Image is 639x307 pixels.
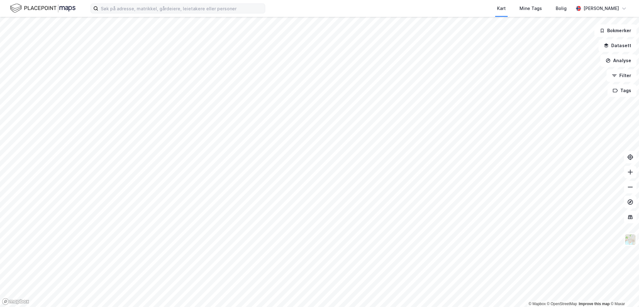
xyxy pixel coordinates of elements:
[529,302,546,306] a: Mapbox
[10,3,76,14] img: logo.f888ab2527a4732fd821a326f86c7f29.svg
[607,84,637,97] button: Tags
[594,24,637,37] button: Bokmerker
[624,234,636,245] img: Z
[497,5,506,12] div: Kart
[579,302,610,306] a: Improve this map
[547,302,577,306] a: OpenStreetMap
[2,298,29,305] a: Mapbox homepage
[608,277,639,307] div: Kontrollprogram for chat
[598,39,637,52] button: Datasett
[583,5,619,12] div: [PERSON_NAME]
[519,5,542,12] div: Mine Tags
[608,277,639,307] iframe: Chat Widget
[556,5,567,12] div: Bolig
[98,4,265,13] input: Søk på adresse, matrikkel, gårdeiere, leietakere eller personer
[607,69,637,82] button: Filter
[600,54,637,67] button: Analyse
